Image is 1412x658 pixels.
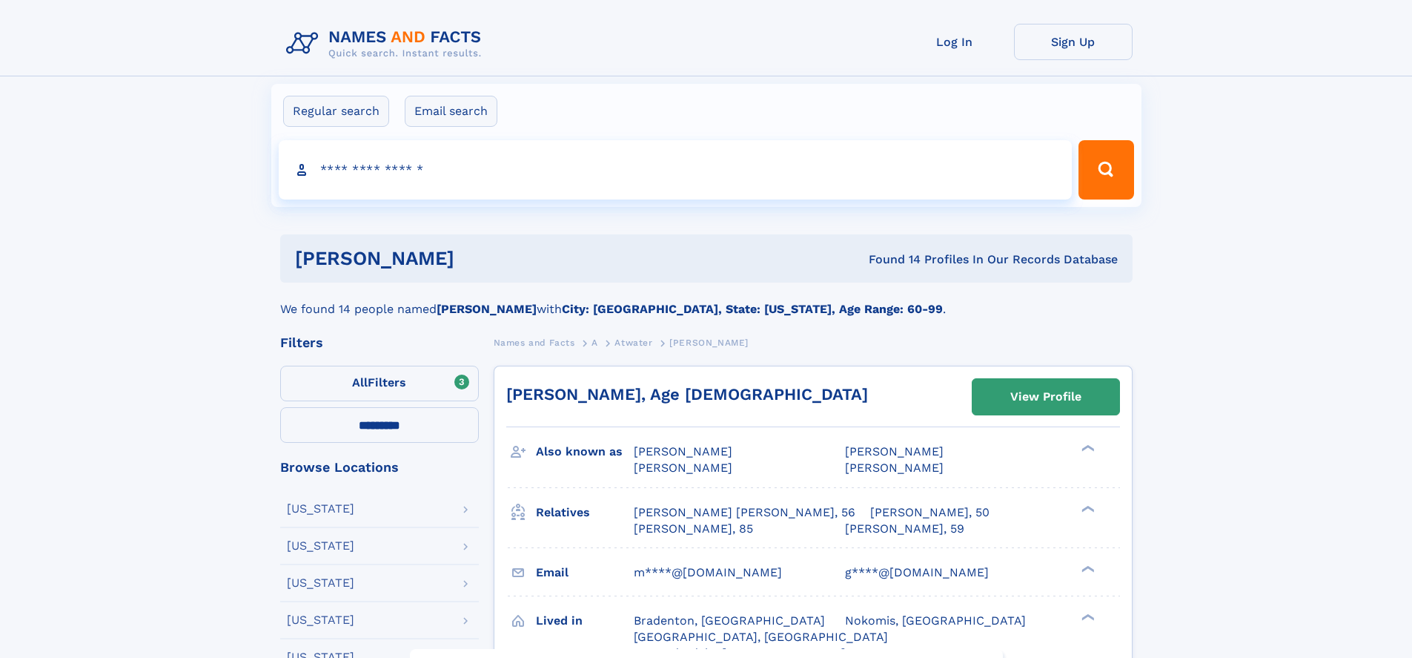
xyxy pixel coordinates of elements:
b: City: [GEOGRAPHIC_DATA], State: [US_STATE], Age Range: 60-99 [562,302,943,316]
span: Atwater [614,338,652,348]
b: [PERSON_NAME] [437,302,537,316]
img: Logo Names and Facts [280,24,494,64]
div: Found 14 Profiles In Our Records Database [661,251,1118,268]
span: [GEOGRAPHIC_DATA], [GEOGRAPHIC_DATA] [634,630,888,644]
div: [US_STATE] [287,577,354,589]
span: Nokomis, [GEOGRAPHIC_DATA] [845,613,1026,628]
div: [US_STATE] [287,614,354,626]
div: We found 14 people named with . [280,283,1133,318]
label: Email search [405,96,497,127]
span: [PERSON_NAME] [634,461,732,475]
div: [US_STATE] [287,540,354,552]
h3: Also known as [536,439,634,464]
label: Regular search [283,96,389,127]
span: [PERSON_NAME] [845,461,944,475]
div: ❯ [1078,612,1096,622]
label: Filters [280,366,479,401]
a: Sign Up [1014,24,1133,60]
div: ❯ [1078,504,1096,513]
span: Bradenton, [GEOGRAPHIC_DATA] [634,613,825,628]
span: All [352,375,368,389]
div: [US_STATE] [287,503,354,515]
div: View Profile [1010,380,1081,414]
div: ❯ [1078,444,1096,453]
span: A [591,338,598,348]
h1: [PERSON_NAME] [295,249,662,268]
div: Filters [280,336,479,349]
a: [PERSON_NAME], 59 [845,521,964,537]
a: Log In [895,24,1014,60]
a: [PERSON_NAME] [PERSON_NAME], 56 [634,504,855,521]
span: [PERSON_NAME] [634,444,732,458]
a: Atwater [614,333,652,352]
input: search input [279,140,1073,200]
button: Search Button [1078,140,1133,200]
a: [PERSON_NAME], 50 [870,504,990,521]
div: ❯ [1078,564,1096,573]
a: [PERSON_NAME], 85 [634,521,753,537]
h3: Relatives [536,500,634,525]
span: [PERSON_NAME] [845,444,944,458]
h3: Lived in [536,608,634,634]
h3: Email [536,560,634,585]
span: [PERSON_NAME] [669,338,749,348]
a: View Profile [972,379,1119,415]
div: Browse Locations [280,461,479,474]
a: [PERSON_NAME], Age [DEMOGRAPHIC_DATA] [506,385,868,404]
a: Names and Facts [494,333,575,352]
a: A [591,333,598,352]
